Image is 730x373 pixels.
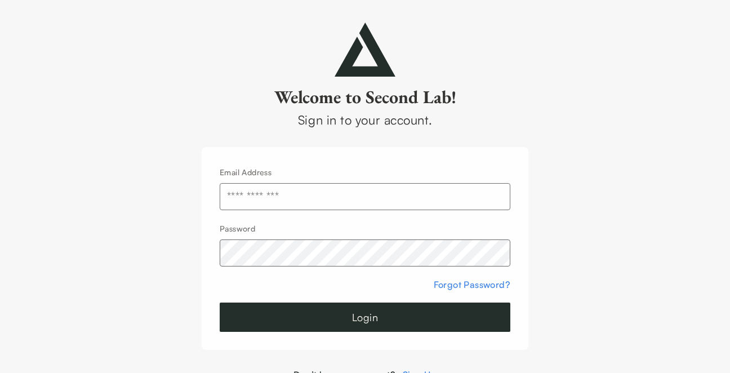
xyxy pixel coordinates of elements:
button: Login [220,303,510,332]
h2: Welcome to Second Lab! [202,86,528,108]
a: Forgot Password? [434,279,510,290]
label: Email Address [220,167,271,177]
img: secondlab-logo [335,23,395,77]
label: Password [220,224,255,233]
div: Sign in to your account. [202,110,528,129]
